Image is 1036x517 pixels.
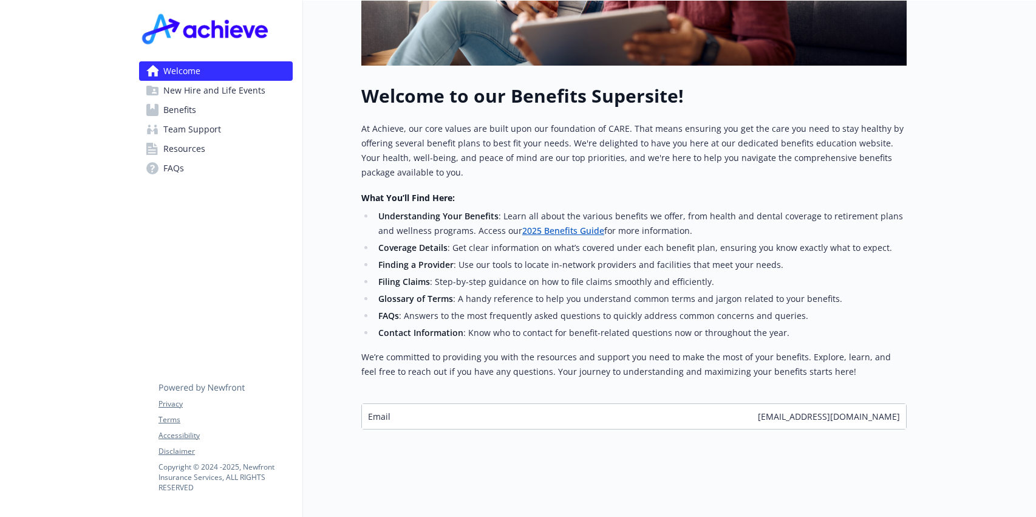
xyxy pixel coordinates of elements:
a: Disclaimer [158,446,292,457]
span: FAQs [163,159,184,178]
a: FAQs [139,159,293,178]
strong: Filing Claims [378,276,430,287]
a: Benefits [139,100,293,120]
a: Terms [158,414,292,425]
strong: Contact Information [378,327,463,338]
p: Copyright © 2024 - 2025 , Newfront Insurance Services, ALL RIGHTS RESERVED [158,462,292,493]
p: At Achieve, our core values are built upon our foundation of CARE. That means ensuring you get th... [361,122,907,180]
li: : Know who to contact for benefit-related questions now or throughout the year. [375,326,907,340]
a: Team Support [139,120,293,139]
strong: Glossary of Terms [378,293,453,304]
span: Welcome [163,61,200,81]
li: : Use our tools to locate in-network providers and facilities that meet your needs. [375,258,907,272]
strong: Coverage Details [378,242,448,253]
span: New Hire and Life Events [163,81,265,100]
span: Benefits [163,100,196,120]
a: 2025 Benefits Guide [522,225,604,236]
p: We’re committed to providing you with the resources and support you need to make the most of your... [361,350,907,379]
a: Resources [139,139,293,159]
li: : A handy reference to help you understand common terms and jargon related to your benefits. [375,292,907,306]
span: Team Support [163,120,221,139]
h1: Welcome to our Benefits Supersite! [361,85,907,107]
a: Accessibility [158,430,292,441]
strong: Finding a Provider [378,259,454,270]
li: : Learn all about the various benefits we offer, from health and dental coverage to retirement pl... [375,209,907,238]
li: : Get clear information on what’s covered under each benefit plan, ensuring you know exactly what... [375,241,907,255]
a: Privacy [158,399,292,409]
strong: What You’ll Find Here: [361,192,455,204]
span: Email [368,410,390,423]
strong: FAQs [378,310,399,321]
li: : Answers to the most frequently asked questions to quickly address common concerns and queries. [375,309,907,323]
a: New Hire and Life Events [139,81,293,100]
span: Resources [163,139,205,159]
li: : Step-by-step guidance on how to file claims smoothly and efficiently. [375,275,907,289]
a: Welcome [139,61,293,81]
span: [EMAIL_ADDRESS][DOMAIN_NAME] [758,410,900,423]
strong: Understanding Your Benefits [378,210,499,222]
